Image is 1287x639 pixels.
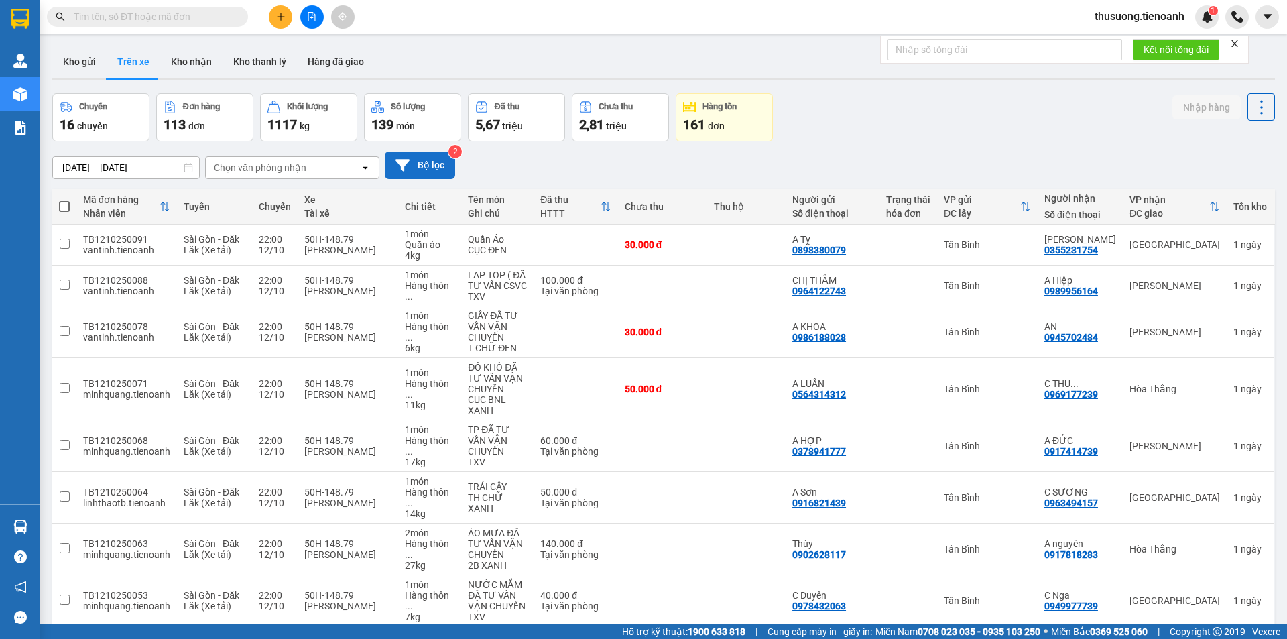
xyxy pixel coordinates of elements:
[468,310,527,343] div: GIẤY ĐÃ TƯ VẤN VẬN CHUYỂN
[944,194,1020,205] div: VP gửi
[405,343,454,353] div: 6 kg
[184,321,239,343] span: Sài Gòn - Đăk Lăk (Xe tải)
[83,245,170,255] div: vantinh.tienoanh
[944,595,1031,606] div: Tân Bình
[300,5,324,29] button: file-add
[304,194,391,205] div: Xe
[405,424,454,435] div: 1 món
[14,611,27,624] span: message
[83,601,170,612] div: minhquang.tienoanh
[792,538,873,549] div: Thùy
[304,286,391,296] div: [PERSON_NAME]
[83,208,160,219] div: Nhân viên
[405,476,454,487] div: 1 món
[792,234,873,245] div: A Tỵ
[405,310,454,321] div: 1 món
[540,601,611,612] div: Tại văn phòng
[259,538,291,549] div: 22:00
[1044,193,1116,204] div: Người nhận
[331,5,355,29] button: aim
[77,121,108,131] span: chuyến
[259,286,291,296] div: 12/10
[683,117,705,133] span: 161
[405,229,454,239] div: 1 món
[107,46,160,78] button: Trên xe
[792,332,846,343] div: 0986188028
[540,275,611,286] div: 100.000 đ
[184,435,239,457] span: Sài Gòn - Đăk Lăk (Xe tải)
[52,93,149,141] button: Chuyến16chuyến
[1144,42,1209,57] span: Kết nối tổng đài
[468,560,527,571] div: 2B XANH
[468,612,527,622] div: TXV
[385,152,455,179] button: Bộ lọc
[625,201,701,212] div: Chưa thu
[1084,8,1195,25] span: thusuong.tienoanh
[1090,626,1148,637] strong: 0369 525 060
[405,378,454,400] div: Hàng thông thường
[405,291,413,302] span: ...
[83,538,170,549] div: TB1210250063
[944,384,1031,394] div: Tân Bình
[1233,384,1267,394] div: 1
[625,384,701,394] div: 50.000 đ
[1123,189,1227,225] th: Toggle SortBy
[792,245,846,255] div: 0898380079
[260,93,357,141] button: Khối lượng1117kg
[622,624,745,639] span: Hỗ trợ kỹ thuật:
[875,624,1040,639] span: Miền Nam
[83,389,170,400] div: minhquang.tienoanh
[1230,39,1239,48] span: close
[1241,492,1262,503] span: ngày
[304,590,391,601] div: 50H-148.79
[475,117,500,133] span: 5,67
[259,234,291,245] div: 22:00
[1262,11,1274,23] span: caret-down
[74,9,232,24] input: Tìm tên, số ĐT hoặc mã đơn
[13,54,27,68] img: warehouse-icon
[468,270,527,291] div: LAP TOP ( ĐÃ TƯ VẤN CSVC
[259,275,291,286] div: 22:00
[792,487,873,498] div: A Sơn
[792,208,873,219] div: Số điện thoại
[304,378,391,389] div: 50H-148.79
[83,275,170,286] div: TB1210250088
[792,549,846,560] div: 0902628117
[259,321,291,332] div: 22:00
[304,389,391,400] div: [PERSON_NAME]
[214,161,306,174] div: Chọn văn phòng nhận
[572,93,669,141] button: Chưa thu2,81 triệu
[1129,280,1220,291] div: [PERSON_NAME]
[1129,544,1220,555] div: Hòa Thắng
[688,626,745,637] strong: 1900 633 818
[1044,321,1116,332] div: AN
[1241,239,1262,250] span: ngày
[1241,280,1262,291] span: ngày
[83,378,170,389] div: TB1210250071
[792,498,846,508] div: 0916821439
[304,234,391,245] div: 50H-148.79
[1044,498,1098,508] div: 0963494157
[164,117,186,133] span: 113
[1044,209,1116,220] div: Số điện thoại
[405,590,454,612] div: Hàng thông thường
[405,457,454,467] div: 17 kg
[304,435,391,446] div: 50H-148.79
[1129,384,1220,394] div: Hòa Thắng
[396,121,415,131] span: món
[1233,441,1267,451] div: 1
[300,121,310,131] span: kg
[468,424,527,457] div: TP ĐÃ TƯ VẤN VẬN CHUYỂN
[276,12,286,21] span: plus
[60,117,74,133] span: 16
[468,208,527,219] div: Ghi chú
[405,579,454,590] div: 1 món
[13,121,27,135] img: solution-icon
[1233,595,1267,606] div: 1
[1129,492,1220,503] div: [GEOGRAPHIC_DATA]
[188,121,205,131] span: đơn
[405,280,454,302] div: Hàng thông thường
[184,538,239,560] span: Sài Gòn - Đăk Lăk (Xe tải)
[468,234,527,245] div: Quần Áo
[160,46,223,78] button: Kho nhận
